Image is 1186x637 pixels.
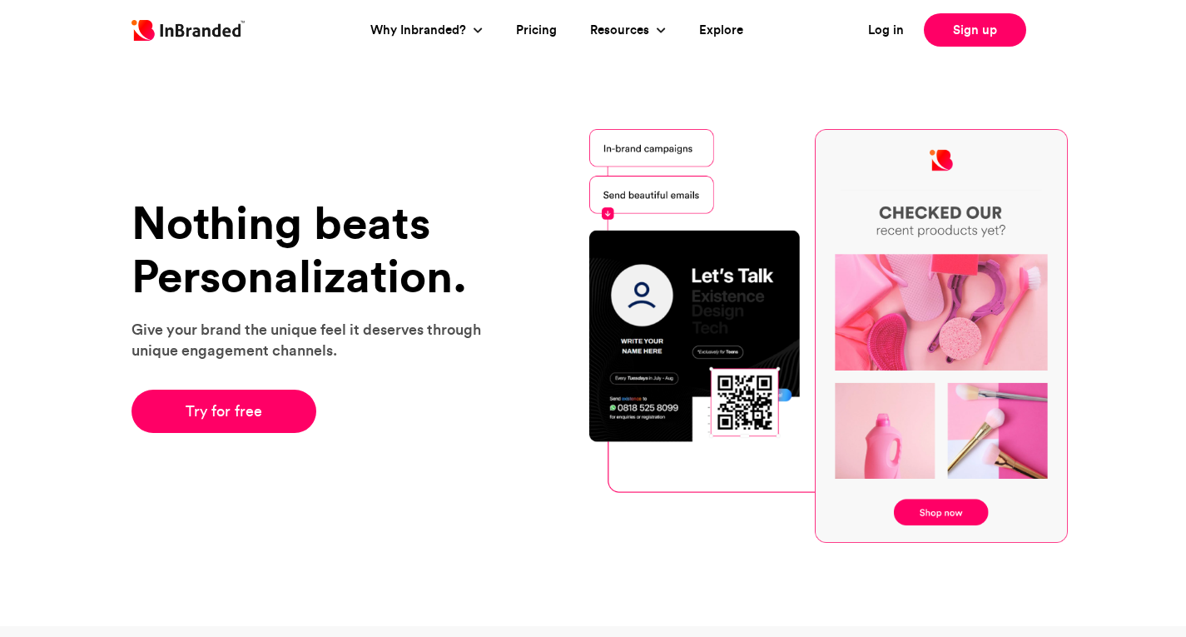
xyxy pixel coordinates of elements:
a: Log in [868,21,904,40]
img: Inbranded [132,20,245,41]
p: Give your brand the unique feel it deserves through unique engagement channels. [132,319,502,361]
a: Sign up [924,13,1026,47]
a: Try for free [132,390,317,433]
a: Pricing [516,21,557,40]
a: Explore [699,21,743,40]
h1: Nothing beats Personalization. [132,197,502,302]
a: Resources [590,21,653,40]
a: Why Inbranded? [370,21,470,40]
